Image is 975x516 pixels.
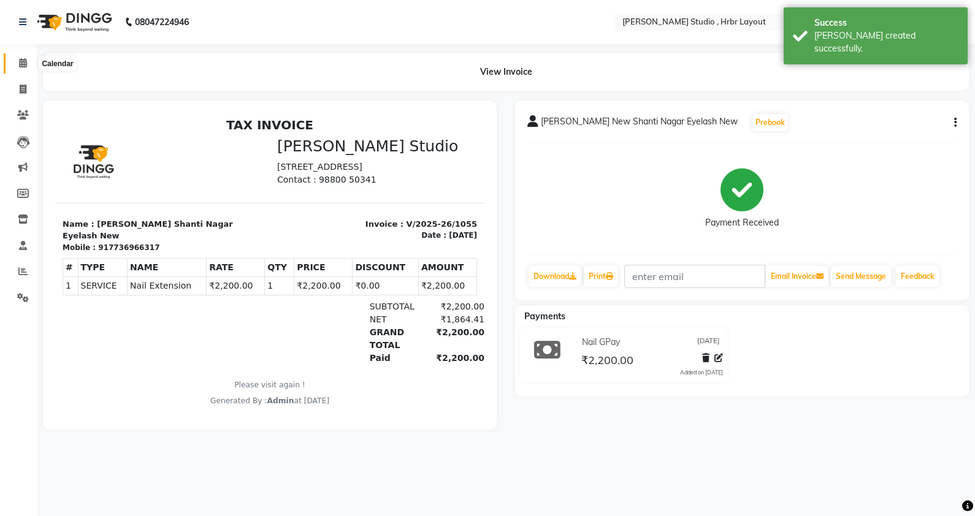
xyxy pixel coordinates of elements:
span: Nail Extension [75,167,148,180]
th: PRICE [239,145,297,164]
th: NAME [72,145,151,164]
th: RATE [151,145,210,164]
b: 08047224946 [135,5,189,39]
div: GRAND TOTAL [307,213,369,239]
div: Payment Received [705,216,779,229]
span: Admin [212,284,239,292]
div: ₹2,200.00 [368,188,429,200]
span: Payments [524,311,565,322]
td: ₹2,200.00 [363,164,421,182]
div: Calendar [39,56,76,71]
p: [STREET_ADDRESS] [222,48,422,61]
div: Paid [307,239,369,252]
td: 1 [8,164,23,182]
p: Contact : 98800 50341 [222,61,422,74]
p: Name : [PERSON_NAME] Shanti Nagar Eyelash New [7,105,207,129]
a: Download [529,266,581,287]
span: Nail GPay [582,336,620,349]
button: Send Message [831,266,891,287]
div: View Invoice [43,53,969,91]
a: Print [584,266,618,287]
div: Date : [366,117,391,128]
img: logo [31,5,115,39]
td: 1 [210,164,239,182]
th: AMOUNT [363,145,421,164]
p: Invoice : V/2025-26/1055 [222,105,422,118]
td: ₹2,200.00 [151,164,210,182]
span: ₹2,200.00 [581,353,633,370]
div: 917736966317 [43,129,104,140]
div: Success [814,17,958,29]
span: [PERSON_NAME] New Shanti Nagar Eyelash New [541,115,738,132]
div: NET [307,200,369,213]
td: SERVICE [23,164,72,182]
div: ₹2,200.00 [368,213,429,239]
th: DISCOUNT [297,145,363,164]
div: Mobile : [7,129,40,140]
td: ₹0.00 [297,164,363,182]
div: Added on [DATE] [680,368,723,377]
input: enter email [624,265,765,288]
button: Prebook [752,114,788,131]
h3: [PERSON_NAME] Studio [222,25,422,43]
p: Please visit again ! [7,267,422,278]
div: [DATE] [394,117,422,128]
th: TYPE [23,145,72,164]
h2: TAX INVOICE [7,5,422,20]
th: # [8,145,23,164]
div: SUBTOTAL [307,188,369,200]
th: QTY [210,145,239,164]
div: ₹2,200.00 [368,239,429,252]
button: Email Invoice [766,266,828,287]
div: Bill created successfully. [814,29,958,55]
a: Feedback [896,266,939,287]
span: [DATE] [697,336,720,349]
div: ₹1,864.41 [368,200,429,213]
td: ₹2,200.00 [239,164,297,182]
div: Generated By : at [DATE] [7,283,422,294]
